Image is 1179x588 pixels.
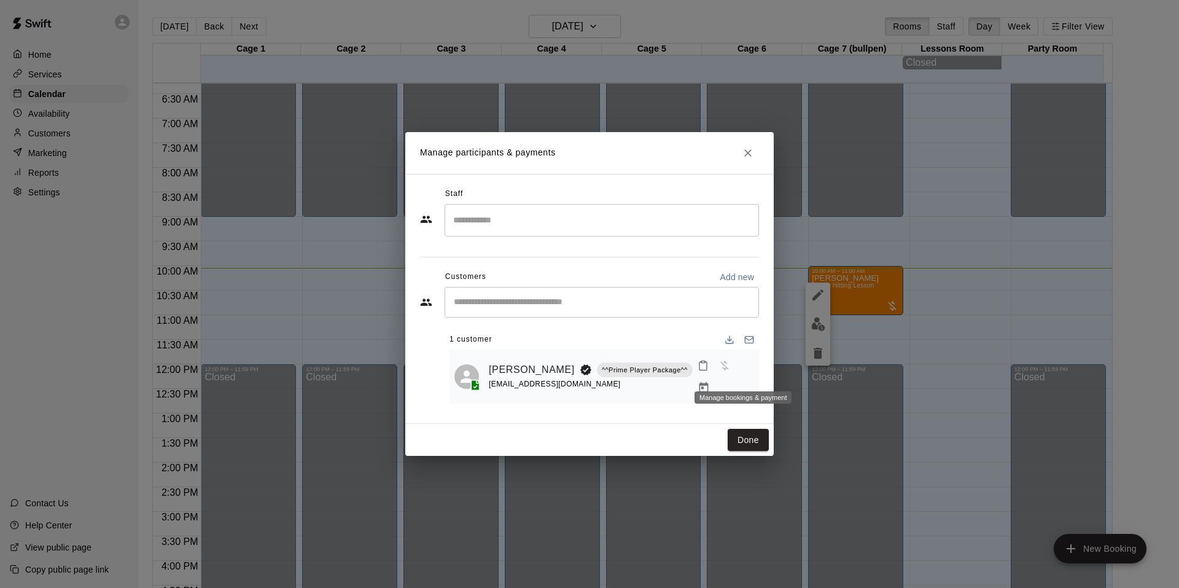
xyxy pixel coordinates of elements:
[728,429,769,452] button: Done
[693,355,714,376] button: Mark attendance
[739,330,759,350] button: Email participants
[602,365,688,375] p: ^^Prime Player Package^^
[420,146,556,159] p: Manage participants & payments
[714,359,736,370] span: Has not paid
[445,287,759,318] div: Start typing to search customers...
[449,330,492,350] span: 1 customer
[445,184,463,204] span: Staff
[737,142,759,164] button: Close
[715,267,759,287] button: Add new
[720,271,754,283] p: Add new
[420,296,432,308] svg: Customers
[693,377,715,399] button: Manage bookings & payment
[445,204,759,237] div: Search staff
[695,391,792,404] div: Manage bookings & payment
[489,380,621,388] span: [EMAIL_ADDRESS][DOMAIN_NAME]
[720,330,739,350] button: Download list
[489,362,575,378] a: [PERSON_NAME]
[454,364,479,389] div: Logan Williams
[420,213,432,225] svg: Staff
[580,364,592,376] svg: Booking Owner
[445,267,486,287] span: Customers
